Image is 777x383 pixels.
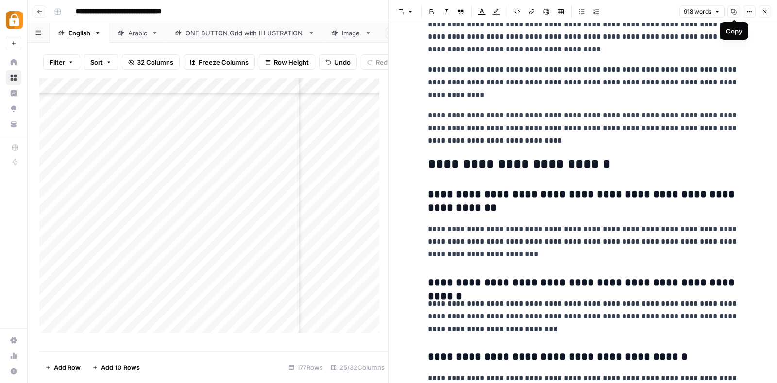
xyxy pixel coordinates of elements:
[167,23,323,43] a: ONE BUTTON Grid with ILLUSTRATION
[684,7,711,16] span: 918 words
[361,54,398,70] button: Redo
[50,23,109,43] a: English
[334,57,351,67] span: Undo
[50,57,65,67] span: Filter
[109,23,167,43] a: Arabic
[274,57,309,67] span: Row Height
[327,360,388,375] div: 25/32 Columns
[199,57,249,67] span: Freeze Columns
[84,54,118,70] button: Sort
[184,54,255,70] button: Freeze Columns
[86,360,146,375] button: Add 10 Rows
[6,348,21,364] a: Usage
[90,57,103,67] span: Sort
[101,363,140,372] span: Add 10 Rows
[726,26,743,36] div: Copy
[259,54,315,70] button: Row Height
[6,333,21,348] a: Settings
[6,8,21,32] button: Workspace: Adzz
[54,363,81,372] span: Add Row
[6,117,21,132] a: Your Data
[68,28,90,38] div: English
[6,364,21,379] button: Help + Support
[137,57,173,67] span: 32 Columns
[6,70,21,85] a: Browse
[319,54,357,70] button: Undo
[323,23,380,43] a: Image
[679,5,725,18] button: 918 words
[6,54,21,70] a: Home
[342,28,361,38] div: Image
[6,85,21,101] a: Insights
[128,28,148,38] div: Arabic
[6,11,23,29] img: Adzz Logo
[39,360,86,375] button: Add Row
[122,54,180,70] button: 32 Columns
[6,101,21,117] a: Opportunities
[43,54,80,70] button: Filter
[376,57,391,67] span: Redo
[285,360,327,375] div: 177 Rows
[186,28,304,38] div: ONE BUTTON Grid with ILLUSTRATION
